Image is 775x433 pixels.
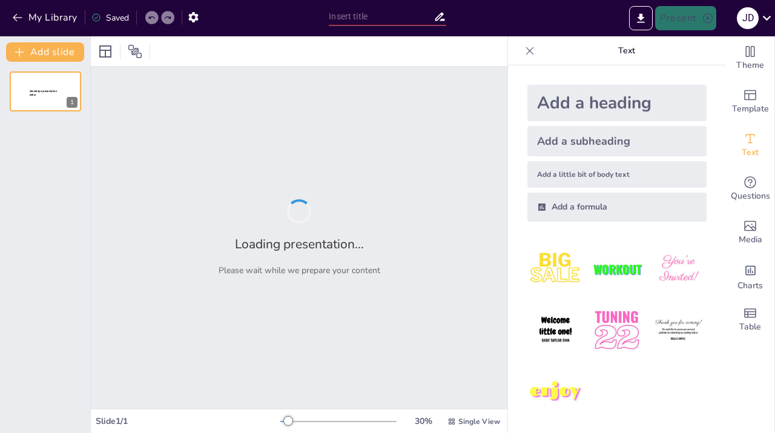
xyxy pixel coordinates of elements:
img: 6.jpeg [650,302,707,359]
span: Position [128,44,142,59]
span: Template [732,102,769,116]
button: My Library [9,8,82,27]
span: Table [739,320,761,334]
div: Add text boxes [726,124,774,167]
div: Add images, graphics, shapes or video [726,211,774,254]
button: J D [737,6,759,30]
div: Add a table [726,298,774,342]
div: Add charts and graphs [726,254,774,298]
div: Slide 1 / 1 [96,415,280,427]
img: 2.jpeg [589,241,645,297]
span: Single View [458,417,500,426]
div: Saved [91,12,129,24]
span: Questions [731,190,770,203]
span: Theme [736,59,764,72]
div: 1 [10,71,81,111]
div: Add a formula [527,193,707,222]
img: 3.jpeg [650,241,707,297]
img: 4.jpeg [527,302,584,359]
div: Add a subheading [527,126,707,156]
div: Change the overall theme [726,36,774,80]
div: J D [737,7,759,29]
div: Layout [96,42,115,61]
div: 1 [67,97,77,108]
div: Add a little bit of body text [527,161,707,188]
span: Text [742,146,759,159]
p: Please wait while we prepare your content [219,265,380,276]
h2: Loading presentation... [235,236,364,253]
input: Insert title [329,8,433,25]
div: Add a heading [527,85,707,121]
span: Charts [737,279,763,293]
img: 7.jpeg [527,364,584,420]
div: 30 % [409,415,438,427]
button: Add slide [6,42,84,62]
img: 5.jpeg [589,302,645,359]
div: Add ready made slides [726,80,774,124]
span: Sendsteps presentation editor [30,90,57,96]
span: Media [739,233,762,246]
button: Export to PowerPoint [629,6,653,30]
p: Text [539,36,714,65]
button: Present [655,6,716,30]
img: 1.jpeg [527,241,584,297]
div: Get real-time input from your audience [726,167,774,211]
